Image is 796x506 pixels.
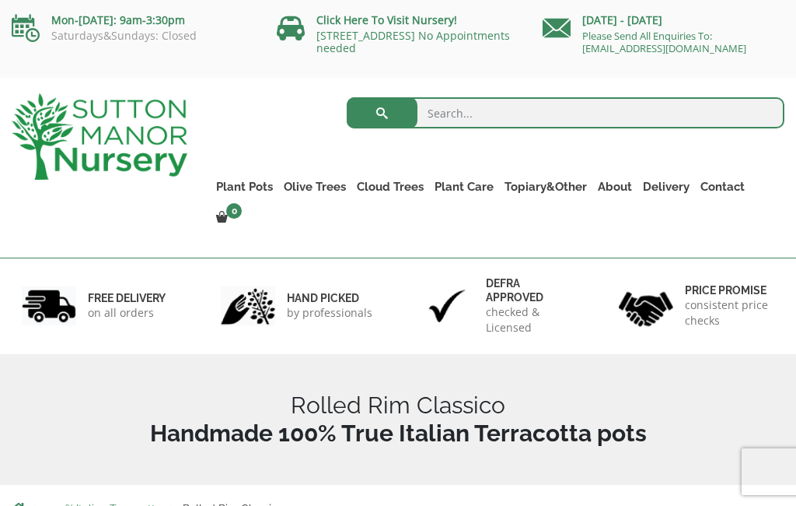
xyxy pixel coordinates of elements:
input: Search... [347,97,784,128]
a: Cloud Trees [351,176,429,198]
p: checked & Licensed [486,304,575,336]
p: on all orders [88,305,166,321]
a: Olive Trees [278,176,351,198]
a: Plant Pots [211,176,278,198]
p: Mon-[DATE]: 9am-3:30pm [12,11,253,30]
a: Please Send All Enquiries To: [EMAIL_ADDRESS][DOMAIN_NAME] [582,29,746,55]
h6: hand picked [287,291,372,305]
h6: FREE DELIVERY [88,291,166,305]
img: 1.jpg [22,286,76,326]
h1: Rolled Rim Classico [12,392,784,448]
span: 0 [226,203,242,219]
p: [DATE] - [DATE] [543,11,784,30]
a: Click Here To Visit Nursery! [316,12,457,27]
a: Delivery [637,176,695,198]
img: logo [12,93,187,180]
a: About [592,176,637,198]
h6: Price promise [685,283,774,297]
a: Topiary&Other [499,176,592,198]
h6: Defra approved [486,276,575,304]
p: Saturdays&Sundays: Closed [12,30,253,42]
a: Plant Care [429,176,499,198]
img: 3.jpg [420,286,474,326]
img: 4.jpg [619,282,673,329]
a: [STREET_ADDRESS] No Appointments needed [316,28,510,55]
p: by professionals [287,305,372,321]
p: consistent price checks [685,297,774,329]
img: 2.jpg [221,286,275,326]
a: 0 [211,207,246,229]
a: Contact [695,176,750,198]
